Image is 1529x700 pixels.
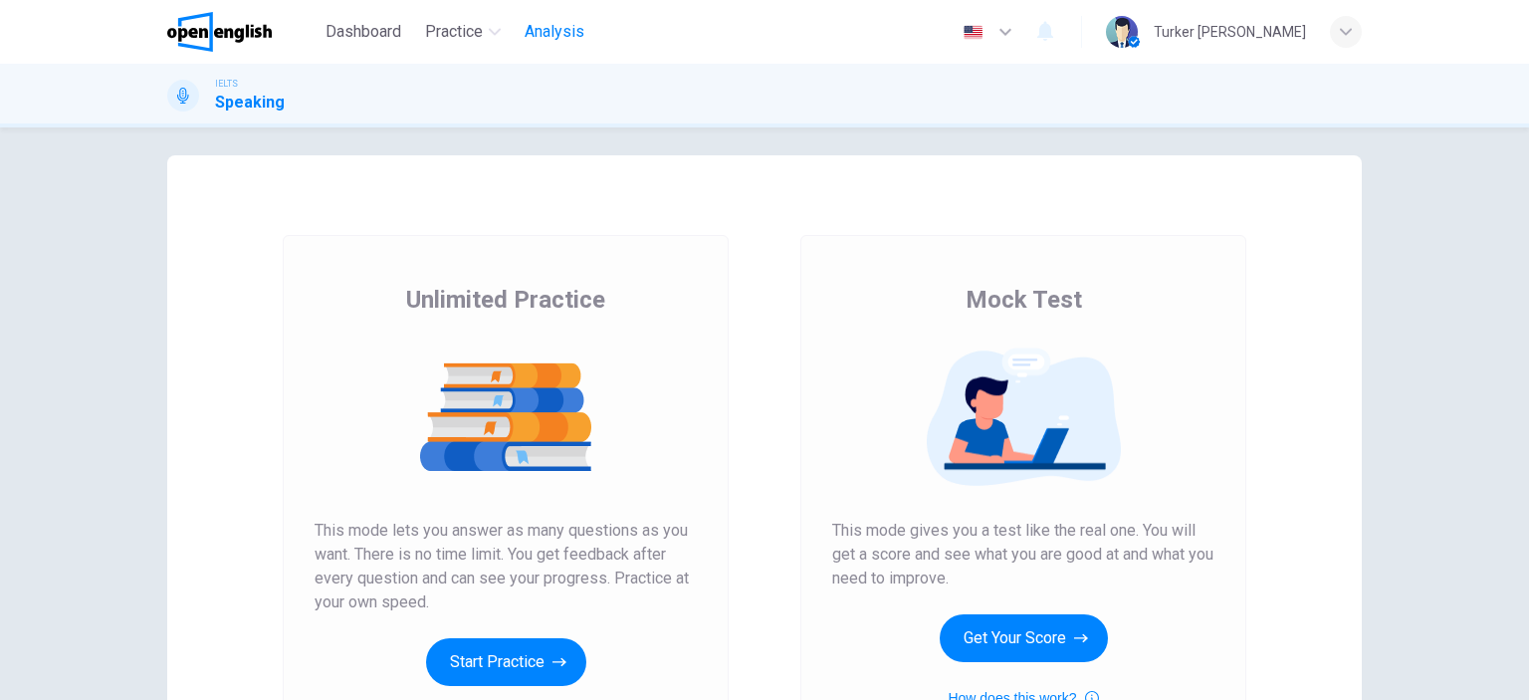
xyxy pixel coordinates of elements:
span: IELTS [215,77,238,91]
a: OpenEnglish logo [167,12,318,52]
span: Unlimited Practice [406,284,605,316]
button: Dashboard [318,14,409,50]
button: Analysis [517,14,592,50]
button: Start Practice [426,638,586,686]
img: en [961,25,985,40]
span: Dashboard [326,20,401,44]
div: Turker [PERSON_NAME] [1154,20,1306,44]
img: OpenEnglish logo [167,12,272,52]
span: Mock Test [966,284,1082,316]
span: Practice [425,20,483,44]
button: Get Your Score [940,614,1108,662]
h1: Speaking [215,91,285,115]
span: Analysis [525,20,584,44]
button: Practice [417,14,509,50]
span: This mode lets you answer as many questions as you want. There is no time limit. You get feedback... [315,519,697,614]
img: Profile picture [1106,16,1138,48]
span: This mode gives you a test like the real one. You will get a score and see what you are good at a... [832,519,1214,590]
